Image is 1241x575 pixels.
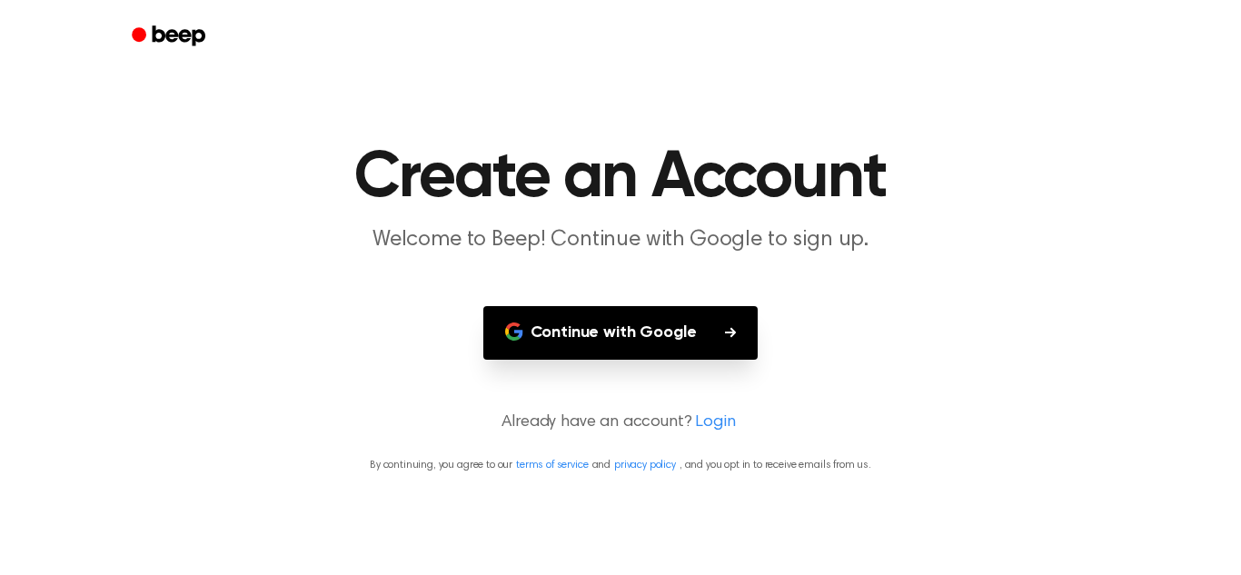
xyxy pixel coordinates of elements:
[614,460,676,471] a: privacy policy
[155,145,1086,211] h1: Create an Account
[516,460,588,471] a: terms of service
[22,457,1219,473] p: By continuing, you agree to our and , and you opt in to receive emails from us.
[272,225,969,255] p: Welcome to Beep! Continue with Google to sign up.
[695,411,735,435] a: Login
[22,411,1219,435] p: Already have an account?
[483,306,759,360] button: Continue with Google
[119,19,222,55] a: Beep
